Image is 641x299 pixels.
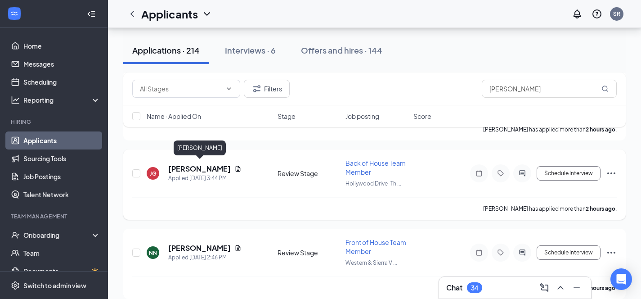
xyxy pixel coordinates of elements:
span: Score [413,112,431,121]
input: All Stages [140,84,222,94]
svg: Settings [11,281,20,290]
div: Applications · 214 [132,45,200,56]
svg: Note [474,170,484,177]
svg: ChevronUp [555,282,566,293]
div: Applied [DATE] 2:46 PM [168,253,242,262]
svg: QuestionInfo [592,9,602,19]
div: JG [150,170,157,177]
span: Stage [278,112,296,121]
div: Hiring [11,118,99,126]
div: NN [149,249,157,257]
div: Offers and hires · 144 [301,45,382,56]
svg: Document [234,165,242,172]
input: Search in applications [482,80,617,98]
span: Western & Sierra V ... [345,259,397,266]
div: Team Management [11,213,99,220]
svg: UserCheck [11,231,20,240]
svg: Tag [495,170,506,177]
svg: ActiveChat [517,249,528,256]
div: Switch to admin view [23,281,86,290]
span: Hollywood Drive-Th ... [345,180,401,187]
svg: Ellipses [606,168,617,179]
div: Interviews · 6 [225,45,276,56]
span: Job posting [345,112,379,121]
button: Minimize [569,281,584,295]
span: Front of House Team Member [345,238,406,255]
div: Review Stage [278,169,340,178]
a: DocumentsCrown [23,262,100,280]
span: Back of House Team Member [345,159,406,176]
a: Applicants [23,131,100,149]
svg: Minimize [571,282,582,293]
button: Schedule Interview [537,166,601,181]
div: Applied [DATE] 3:44 PM [168,174,242,183]
div: SR [613,10,620,18]
svg: Analysis [11,95,20,104]
a: Scheduling [23,73,100,91]
svg: ComposeMessage [539,282,550,293]
div: [PERSON_NAME] [174,140,226,155]
div: Onboarding [23,231,93,240]
b: 3 hours ago [586,285,615,291]
div: Reporting [23,95,101,104]
svg: Filter [251,83,262,94]
b: 2 hours ago [586,205,615,212]
h5: [PERSON_NAME] [168,243,231,253]
button: ComposeMessage [537,281,551,295]
svg: MagnifyingGlass [601,85,609,92]
a: Home [23,37,100,55]
svg: Collapse [87,9,96,18]
button: Filter Filters [244,80,290,98]
div: Review Stage [278,248,340,257]
a: Sourcing Tools [23,149,100,168]
div: Open Intercom Messenger [610,268,632,290]
div: 34 [471,284,478,292]
a: Job Postings [23,168,100,186]
a: Team [23,244,100,262]
a: Talent Network [23,186,100,204]
svg: Tag [495,249,506,256]
h5: [PERSON_NAME] [168,164,231,174]
h1: Applicants [141,6,198,22]
span: Name · Applied On [147,112,201,121]
a: Messages [23,55,100,73]
svg: WorkstreamLogo [10,9,19,18]
p: [PERSON_NAME] has applied more than . [483,205,617,213]
svg: Note [474,249,484,256]
svg: Document [234,245,242,252]
svg: ChevronDown [225,85,233,92]
h3: Chat [446,283,462,293]
button: Schedule Interview [537,245,601,260]
svg: ChevronDown [202,9,212,19]
svg: Ellipses [606,247,617,258]
svg: ChevronLeft [127,9,138,19]
button: ChevronUp [553,281,568,295]
svg: ActiveChat [517,170,528,177]
svg: Notifications [572,9,583,19]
